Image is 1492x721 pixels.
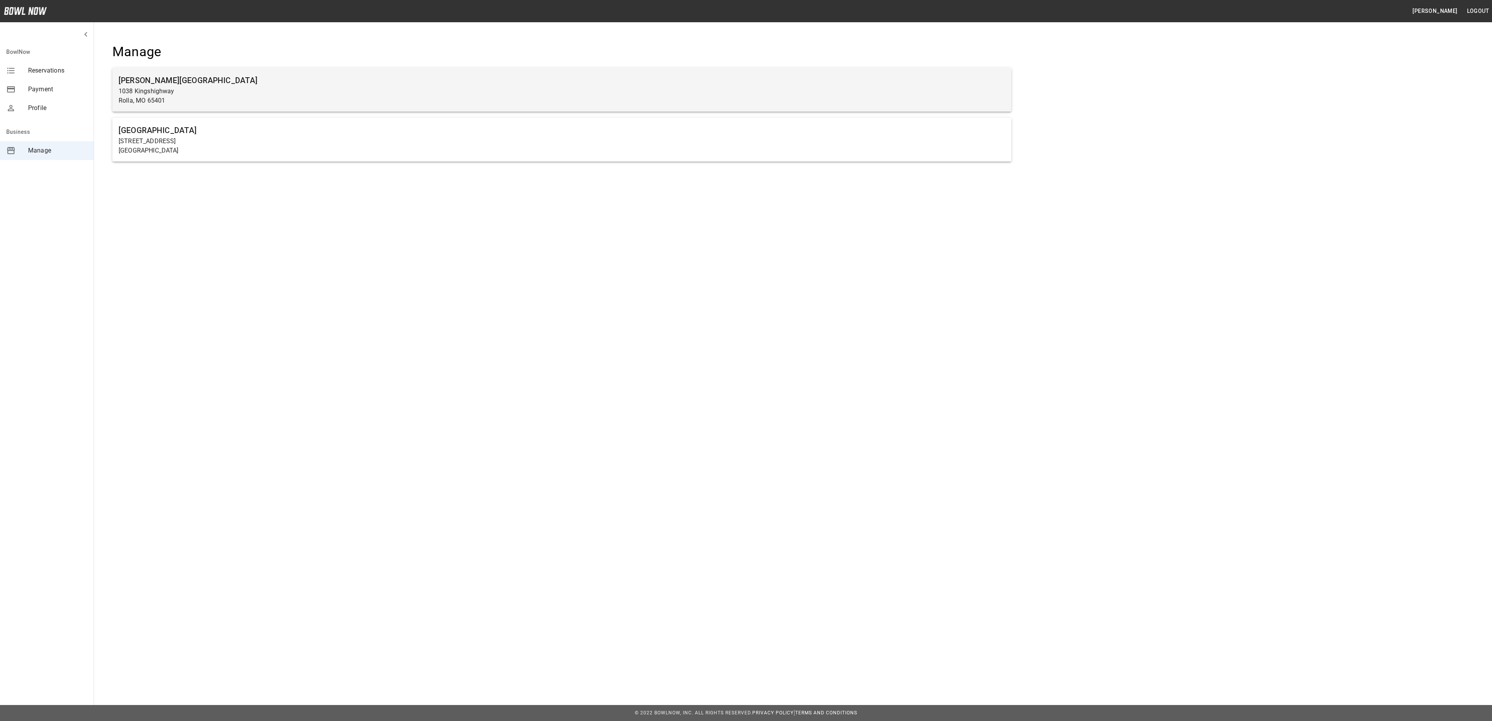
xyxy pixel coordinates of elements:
button: Logout [1464,4,1492,18]
img: logo [4,7,47,15]
h6: [PERSON_NAME][GEOGRAPHIC_DATA] [119,74,1005,87]
span: Payment [28,85,87,94]
span: Reservations [28,66,87,75]
h6: [GEOGRAPHIC_DATA] [119,124,1005,137]
p: 1038 Kingshighway [119,87,1005,96]
p: [STREET_ADDRESS] [119,137,1005,146]
span: Manage [28,146,87,155]
p: Rolla, MO 65401 [119,96,1005,105]
h4: Manage [112,44,1011,60]
span: © 2022 BowlNow, Inc. All Rights Reserved. [635,710,752,716]
a: Terms and Conditions [795,710,857,716]
button: [PERSON_NAME] [1409,4,1460,18]
p: [GEOGRAPHIC_DATA] [119,146,1005,155]
span: Profile [28,103,87,113]
a: Privacy Policy [752,710,794,716]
